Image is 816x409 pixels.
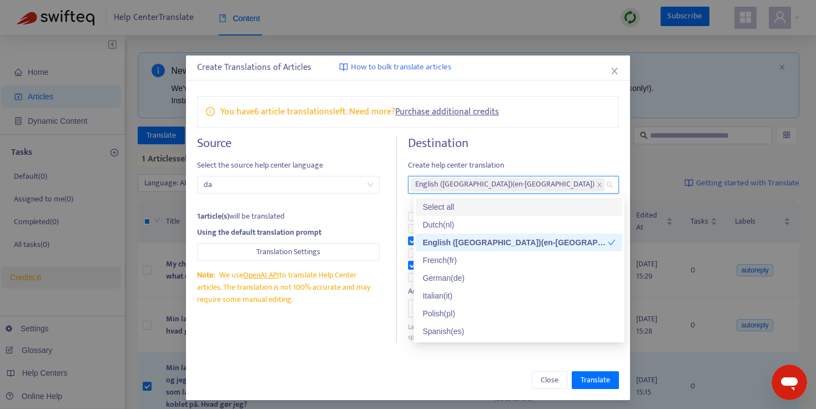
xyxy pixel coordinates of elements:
span: Translate [581,374,610,386]
span: How to bulk translate articles [351,61,451,74]
button: Close [532,371,567,389]
div: French ( fr ) [422,254,616,266]
span: English ([GEOGRAPHIC_DATA]) ( en-[GEOGRAPHIC_DATA] ) [415,178,595,191]
span: Create help center translation [408,159,619,171]
button: Close [608,65,621,77]
span: Close [541,374,558,386]
div: We use to translate Help Center articles. The translation is not 100% accurate and may require so... [197,269,380,306]
span: check [608,239,616,246]
div: Add labels to translation [408,285,619,297]
div: Dutch ( nl ) [422,219,616,231]
div: Labels will be normalized (lowercase, underscores instead of spaces, no special characters). [408,322,619,343]
div: German ( de ) [422,272,616,284]
iframe: Knap til at åbne messaging-vindue [772,365,807,400]
span: Translation Settings [256,246,320,258]
span: Select the source help center language [197,159,380,171]
span: close [597,182,602,188]
h4: Source [197,136,380,151]
div: Spanish ( es ) [422,325,616,337]
div: will be translated [197,210,380,223]
button: Translate [572,371,619,389]
span: info-circle [206,105,215,116]
div: Using the default translation prompt [197,226,380,239]
strong: 1 article(s) [197,210,229,223]
div: Create Translations of Articles [197,61,619,74]
div: English ([GEOGRAPHIC_DATA]) ( en-[GEOGRAPHIC_DATA] ) [422,236,608,249]
button: Translation Settings [197,243,380,261]
div: Italian ( it ) [422,290,616,302]
div: Select all [422,201,616,213]
a: OpenAI API [243,269,279,281]
a: Purchase additional credits [395,104,499,119]
p: You have 6 article translations left. Need more? [220,105,499,119]
h4: Destination [408,136,619,151]
span: close [610,67,619,75]
span: da [204,176,373,193]
div: Polish ( pl ) [422,307,616,320]
span: Note: [197,269,215,281]
a: How to bulk translate articles [339,61,451,74]
div: Select all [416,198,622,216]
img: image-link [339,63,348,72]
